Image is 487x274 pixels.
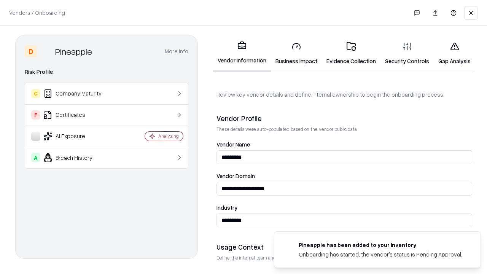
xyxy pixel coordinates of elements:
[216,205,472,210] label: Industry
[165,45,188,58] button: More info
[216,255,472,261] p: Define the internal team and reason for using this vendor. This helps assess business relevance a...
[216,142,472,147] label: Vendor Name
[216,242,472,252] div: Usage Context
[216,173,472,179] label: Vendor Domain
[31,132,122,141] div: AI Exposure
[31,89,40,98] div: C
[434,36,475,71] a: Gap Analysis
[55,45,92,57] div: Pineapple
[216,114,472,123] div: Vendor Profile
[40,45,52,57] img: Pineapple
[31,110,122,119] div: Certificates
[9,9,65,17] p: Vendors / Onboarding
[216,126,472,132] p: These details were auto-populated based on the vendor public data
[322,36,380,71] a: Evidence Collection
[216,91,472,99] p: Review key vendor details and define internal ownership to begin the onboarding process.
[299,241,462,249] div: Pineapple has been added to your inventory
[283,241,293,250] img: pineappleenergy.com
[380,36,434,71] a: Security Controls
[271,36,322,71] a: Business Impact
[31,153,40,162] div: A
[299,250,462,258] div: Onboarding has started, the vendor's status is Pending Approval.
[31,153,122,162] div: Breach History
[31,89,122,98] div: Company Maturity
[158,133,179,139] div: Analyzing
[213,35,271,72] a: Vendor Information
[31,110,40,119] div: F
[25,67,188,76] div: Risk Profile
[25,45,37,57] div: D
